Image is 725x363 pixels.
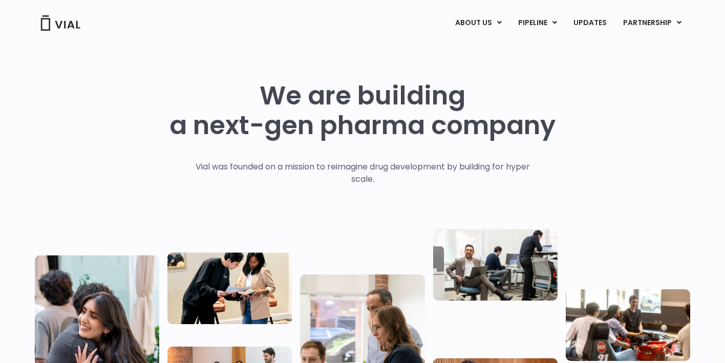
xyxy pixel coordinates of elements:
img: Two people looking at a paper talking. [167,252,292,324]
a: UPDATES [565,14,614,32]
img: Group of people playing whirlyball [566,289,690,361]
a: PIPELINEMenu Toggle [510,14,565,32]
img: Three people working in an office [433,229,558,301]
a: PARTNERSHIPMenu Toggle [615,14,690,32]
p: Vial was founded on a mission to reimagine drug development by building for hyper scale. [185,161,541,185]
a: ABOUT USMenu Toggle [447,14,509,32]
h1: We are building a next-gen pharma company [169,81,556,140]
img: Vial Logo [40,15,81,31]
